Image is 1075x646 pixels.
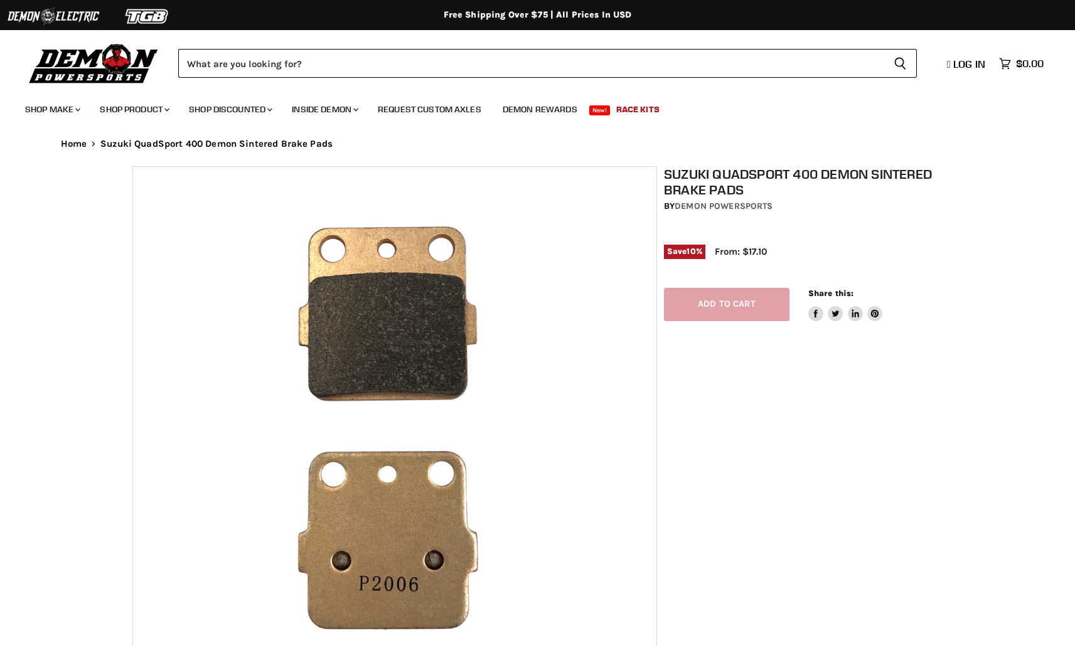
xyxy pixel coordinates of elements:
[282,97,366,122] a: Inside Demon
[6,4,100,28] img: Demon Electric Logo 2
[664,166,950,198] h1: Suzuki QuadSport 400 Demon Sintered Brake Pads
[808,288,883,321] aside: Share this:
[884,49,917,78] button: Search
[808,289,853,298] span: Share this:
[178,49,884,78] input: Search
[100,139,333,149] span: Suzuki QuadSport 400 Demon Sintered Brake Pads
[993,55,1050,73] a: $0.00
[664,199,950,213] div: by
[493,97,587,122] a: Demon Rewards
[687,246,695,256] span: 10
[16,92,1040,122] ul: Main menu
[1016,58,1044,70] span: $0.00
[715,246,767,257] span: From: $17.10
[25,41,163,85] img: Demon Powersports
[589,105,611,115] span: New!
[941,58,993,70] a: Log in
[664,245,705,258] span: Save %
[36,139,1040,149] nav: Breadcrumbs
[16,97,88,122] a: Shop Make
[953,58,985,70] span: Log in
[36,9,1040,21] div: Free Shipping Over $75 | All Prices In USD
[607,97,669,122] a: Race Kits
[61,139,87,149] a: Home
[368,97,491,122] a: Request Custom Axles
[100,4,195,28] img: TGB Logo 2
[178,49,917,78] form: Product
[675,201,773,211] a: Demon Powersports
[179,97,280,122] a: Shop Discounted
[90,97,177,122] a: Shop Product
